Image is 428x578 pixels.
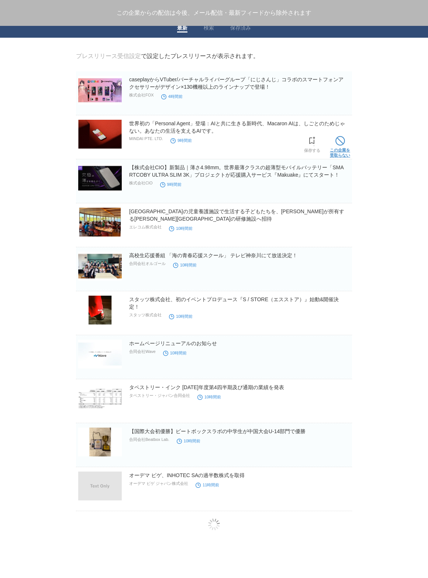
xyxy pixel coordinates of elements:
time: 11時間前 [196,483,219,487]
a: スタッツ株式会社、初のイベントプロデュース『S / STORE（エスストア）』始動&開催決定！ [129,296,339,310]
img: 高校生応援番組 「海の青春応援スクール」 テレビ神奈川にて放送決定！ [78,252,122,280]
img: オーデマ ピゲ、INHOTEC SAの過半数株式を取得 [78,472,122,500]
img: 神奈川県の児童養護施設で生活する子どもたちを、エレコムが所有する葉山町の研修施設へ招待 [78,208,122,237]
time: 10時間前 [177,439,200,443]
time: 10時間前 [169,314,193,319]
img: ホームページリニューアルのお知らせ [78,340,122,368]
img: caseplayからVTuber/バーチャルライバーグループ「にじさんじ」コラボのスマートフォンアクセサリーがデザイン×130機種以上のラインナップで登場！ [78,76,122,105]
a: 【株式会社CIO】新製品｜薄さ4.98mm。世界最薄クラスの超薄型モバイルバッテリー「SMARTCOBY ULTRA SLIM 3K」プロジェクトが応援購入サービス『Makuake』にてスタート！ [129,164,344,178]
a: プレスリリース受信設定 [76,53,141,59]
time: 10時間前 [197,395,221,399]
a: 世界初の「Personal Agent」登場：AIと共に生きる新時代、Macaron AIは、しごとのためじゃない。あなたの生活を支えるAIです。 [129,120,345,134]
p: スタッツ株式会社 [129,312,162,318]
p: 合同会社Wave [129,349,156,354]
a: 【国際大会初優勝】ビートボックスラボの中学生が中国大会U-14部門で優勝 [129,428,306,434]
img: 【株式会社CIO】新製品｜薄さ4.98mm。世界最薄クラスの超薄型モバイルバッテリー「SMARTCOBY ULTRA SLIM 3K」プロジェクトが応援購入サービス『Makuake』にてスタート！ [78,164,122,193]
a: 検索 [204,25,214,33]
a: 保存済み [230,25,251,33]
time: 9時間前 [170,138,192,143]
div: で設定したプレスリリースが表示されます。 [76,52,259,60]
p: オーデマ ピゲ ジャパン株式会社 [129,481,188,486]
a: caseplayからVTuber/バーチャルライバーグループ「にじさんじ」コラボのスマートフォンアクセサリーがデザイン×130機種以上のラインナップで登場！ [129,76,344,90]
p: 株式会社FOX [129,92,154,98]
a: ホームページリニューアルのお知らせ [129,340,217,346]
a: [GEOGRAPHIC_DATA]の児童養護施設で生活する子どもたちを、[PERSON_NAME]が所有する[PERSON_NAME][GEOGRAPHIC_DATA]の研修施設へ招待 [129,208,344,222]
p: 合同会社オルゴール [129,261,166,266]
time: 10時間前 [173,263,197,267]
a: 最新 [177,25,187,33]
img: loading.png [207,517,221,531]
time: 9時間前 [160,182,182,187]
img: タペストリー・インク 2025年度第4四半期及び通期の業績を発表 [78,384,122,412]
time: 10時間前 [169,226,193,231]
a: 高校生応援番組 「海の青春応援スクール」 テレビ神奈川にて放送決定！ [129,252,297,258]
p: MINDAI PTE. LTD. [129,136,163,141]
p: エレコム株式会社 [129,224,162,230]
a: この企業を受取らない [330,134,350,158]
a: 保存する [304,135,320,153]
img: 世界初の「Personal Agent」登場：AIと共に生きる新時代、Macaron AIは、しごとのためじゃない。あなたの生活を支えるAIです。 [78,120,122,149]
time: 4時間前 [161,94,183,99]
img: 【国際大会初優勝】ビートボックスラボの中学生が中国大会U-14部門で優勝 [78,428,122,456]
a: オーデマ ピゲ、INHOTEC SAの過半数株式を取得 [129,472,245,478]
time: 10時間前 [163,351,187,355]
a: タペストリー・インク [DATE]年度第4四半期及び通期の業績を発表 [129,384,284,390]
p: 合同会社Beatbox Lab. [129,437,169,442]
p: タペストリー・ジャパン合同会社 [129,393,190,398]
p: 株式会社CIO [129,180,153,186]
img: スタッツ株式会社、初のイベントプロデュース『S / STORE（エスストア）』始動&開催決定！ [78,296,122,324]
